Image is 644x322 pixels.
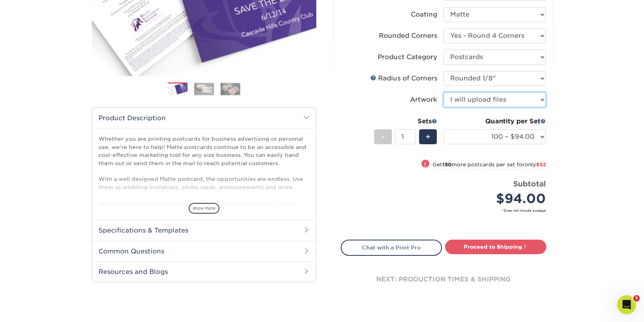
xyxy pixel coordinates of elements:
span: + [425,131,431,143]
h2: Resources and Blogs [92,261,316,282]
span: ! [424,160,426,168]
a: Chat with a Print Pro [341,240,442,255]
h2: Specifications & Templates [92,220,316,240]
small: *Does not include postage [347,208,546,213]
a: Proceed to Shipping [445,240,546,254]
img: Postcards 01 [168,83,187,97]
div: Rounded Corners [379,31,437,41]
span: - [381,131,385,143]
div: Quantity per Set [444,117,546,126]
div: Artwork [410,95,437,104]
div: Coating [411,10,437,19]
div: Product Category [378,52,437,62]
span: 5 [633,295,640,302]
small: Get more postcards per set for [432,162,546,169]
div: $94.00 [449,189,546,208]
img: Postcards 03 [221,83,240,95]
div: Radius of Corners [370,74,437,83]
span: only [525,162,546,168]
strong: 150 [442,162,452,168]
span: $52 [536,162,546,168]
strong: Subtotal [513,179,546,188]
h2: Product Description [92,108,316,128]
img: Postcards 02 [194,83,214,95]
h2: Common Questions [92,241,316,261]
span: show more [189,203,219,214]
iframe: Intercom live chat [617,295,636,314]
div: Sets [374,117,437,126]
p: Whether you are printing postcards for business advertising or personal use, we’re here to help! ... [98,135,310,231]
div: next: production times & shipping [341,256,546,303]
